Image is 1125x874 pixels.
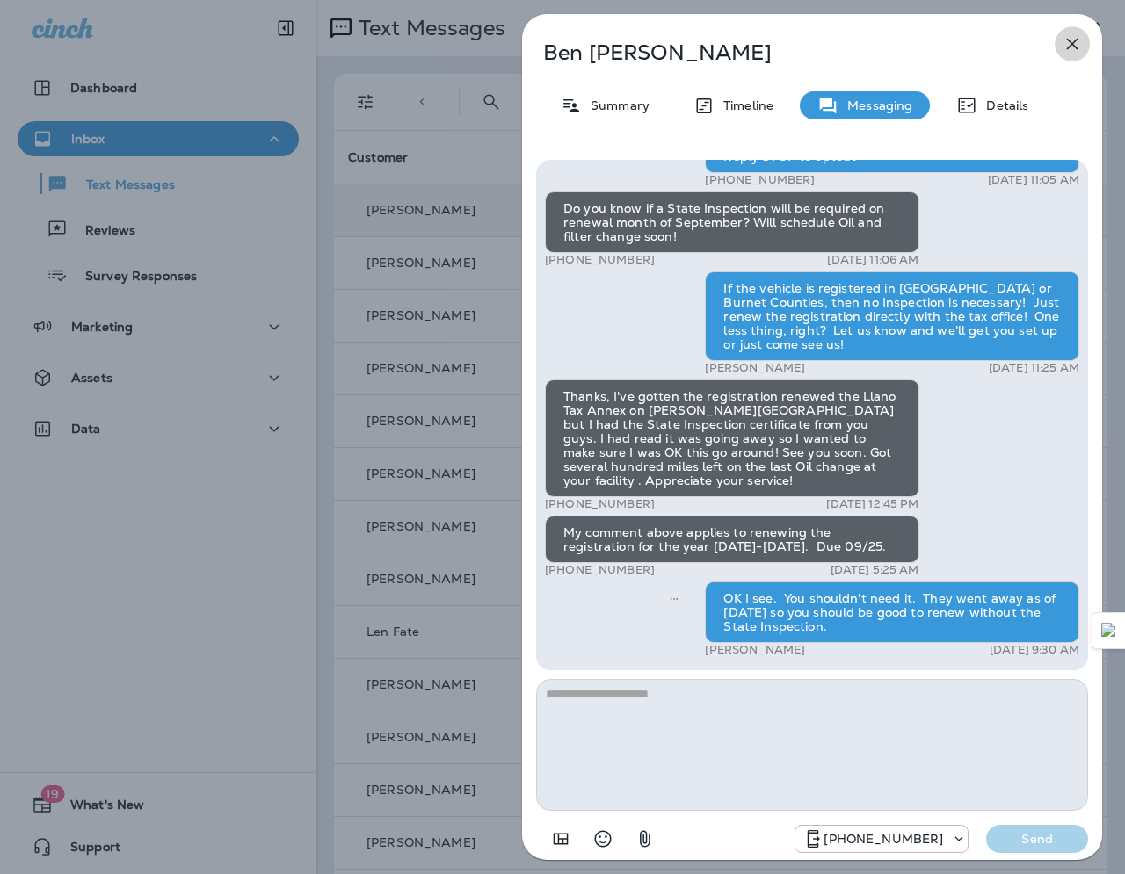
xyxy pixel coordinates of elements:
[545,191,919,253] div: Do you know if a State Inspection will be required on renewal month of September? Will schedule O...
[838,98,912,112] p: Messaging
[585,821,621,856] button: Select an emoji
[545,563,655,577] p: [PHONE_NUMBER]
[705,173,815,187] p: [PHONE_NUMBER]
[989,361,1079,375] p: [DATE] 11:25 AM
[543,821,578,856] button: Add in a premade template
[545,379,919,497] div: Thanks, I've gotten the registration renewed the Llano Tax Annex on [PERSON_NAME][GEOGRAPHIC_DATA...
[705,361,805,375] p: [PERSON_NAME]
[990,643,1079,657] p: [DATE] 9:30 AM
[705,643,805,657] p: [PERSON_NAME]
[545,497,655,511] p: [PHONE_NUMBER]
[705,271,1079,361] div: If the vehicle is registered in [GEOGRAPHIC_DATA] or Burnet Counties, then no Inspection is neces...
[1101,623,1117,639] img: Detect Auto
[545,253,655,267] p: [PHONE_NUMBER]
[826,497,918,511] p: [DATE] 12:45 PM
[824,832,943,846] p: [PHONE_NUMBER]
[827,253,918,267] p: [DATE] 11:06 AM
[705,581,1079,643] div: OK I see. You shouldn't need it. They went away as of [DATE] so you should be good to renew witho...
[582,98,650,112] p: Summary
[715,98,773,112] p: Timeline
[988,173,1079,187] p: [DATE] 11:05 AM
[831,563,919,577] p: [DATE] 5:25 AM
[795,828,968,849] div: +1 (830) 223-2883
[977,98,1028,112] p: Details
[543,40,1023,65] p: Ben [PERSON_NAME]
[670,589,679,605] span: Sent
[545,516,919,563] div: My comment above applies to renewing the registration for the year [DATE]-[DATE]. Due 09/25.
